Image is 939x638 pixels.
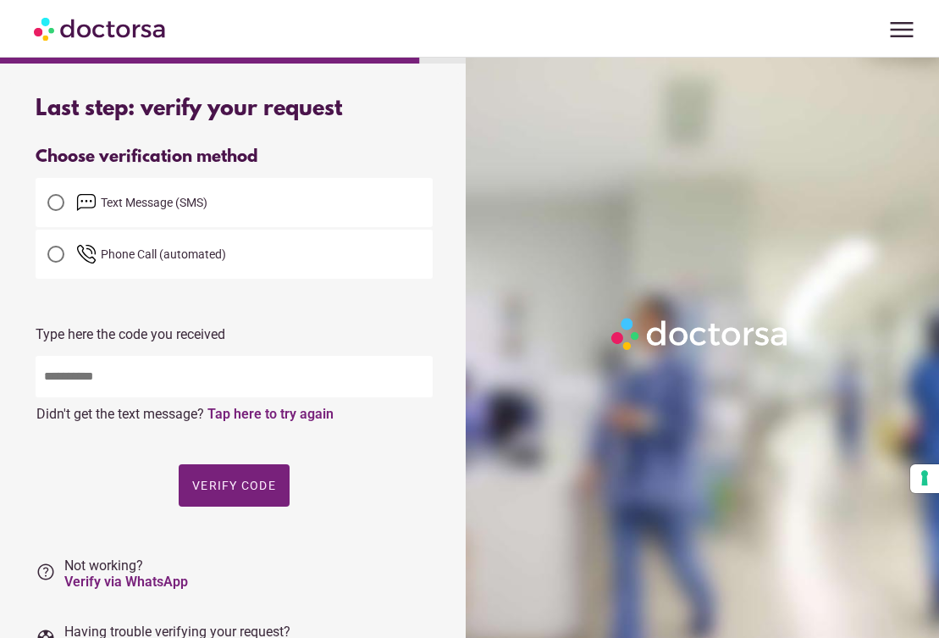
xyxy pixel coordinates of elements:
[179,464,290,507] button: Verify code
[36,147,433,167] div: Choose verification method
[34,9,168,47] img: Doctorsa.com
[36,562,56,582] i: help
[101,196,207,209] span: Text Message (SMS)
[192,479,276,492] span: Verify code
[36,326,433,342] p: Type here the code you received
[886,14,918,46] span: menu
[606,313,794,354] img: Logo-Doctorsa-trans-White-partial-flat.png
[910,464,939,493] button: Your consent preferences for tracking technologies
[36,406,204,422] span: Didn't get the text message?
[64,574,188,590] a: Verify via WhatsApp
[76,244,97,264] img: phone
[36,97,433,122] div: Last step: verify your request
[207,406,334,422] a: Tap here to try again
[101,247,226,261] span: Phone Call (automated)
[64,558,188,590] span: Not working?
[76,192,97,213] img: email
